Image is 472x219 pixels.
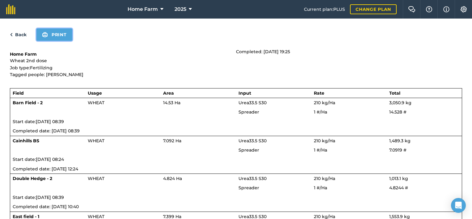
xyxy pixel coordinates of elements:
[161,136,236,145] td: 7.092 Ha
[460,6,467,12] img: A cog icon
[10,31,13,38] img: svg+xml;base64,PHN2ZyB4bWxucz0iaHR0cDovL3d3dy53My5vcmcvMjAwMC9zdmciIHdpZHRoPSI5IiBoZWlnaHQ9IjI0Ii...
[10,193,462,202] td: Start date: [DATE] 08:39
[13,100,43,105] strong: Barn Field - 2
[10,57,236,64] p: Wheat 2nd dose
[10,126,462,136] td: Completed date: [DATE] 08:39
[10,71,236,78] p: Tagged people: [PERSON_NAME]
[311,98,387,107] td: 210 kg / Ha
[13,176,52,181] strong: Double Hedge - 2
[236,183,311,192] td: Spreader
[311,145,387,155] td: 1 # / Ha
[350,4,397,14] a: Change plan
[236,98,311,107] td: Urea33.5 S30
[236,107,311,117] td: Spreader
[387,183,462,192] td: 4.8244 #
[85,88,161,98] th: Usage
[42,31,48,38] img: svg+xml;base64,PHN2ZyB4bWxucz0iaHR0cDovL3d3dy53My5vcmcvMjAwMC9zdmciIHdpZHRoPSIxOSIgaGVpZ2h0PSIyNC...
[408,6,415,12] img: Two speech bubbles overlapping with the left bubble in the forefront
[10,117,462,126] td: Start date: [DATE] 08:39
[10,88,86,98] th: Field
[311,107,387,117] td: 1 # / Ha
[175,6,186,13] span: 2025
[425,6,433,12] img: A question mark icon
[443,6,449,13] img: svg+xml;base64,PHN2ZyB4bWxucz0iaHR0cDovL3d3dy53My5vcmcvMjAwMC9zdmciIHdpZHRoPSIxNyIgaGVpZ2h0PSIxNy...
[311,174,387,183] td: 210 kg / Ha
[387,88,462,98] th: Total
[304,6,345,13] span: Current plan : PLUS
[236,48,462,55] p: Completed: [DATE] 19:25
[236,145,311,155] td: Spreader
[236,174,311,183] td: Urea33.5 S30
[85,174,161,183] td: WHEAT
[236,136,311,145] td: Urea33.5 S30
[387,145,462,155] td: 7.0919 #
[161,98,236,107] td: 14.53 Ha
[85,98,161,107] td: WHEAT
[6,4,15,14] img: fieldmargin Logo
[10,164,462,174] td: Completed date: [DATE] 12:24
[13,138,39,144] strong: Cainhills BS
[10,155,462,164] td: Start date: [DATE] 08:24
[387,98,462,107] td: 3,050.9 kg
[128,6,158,13] span: Home Farm
[10,51,236,57] h1: Home Farm
[161,88,236,98] th: Area
[311,136,387,145] td: 210 kg / Ha
[10,64,236,71] p: Job type: Fertilizing
[451,198,466,213] div: Open Intercom Messenger
[311,88,387,98] th: Rate
[311,183,387,192] td: 1 # / Ha
[236,88,311,98] th: Input
[387,136,462,145] td: 1,489.3 kg
[387,174,462,183] td: 1,013.1 kg
[10,31,27,38] a: Back
[387,107,462,117] td: 14.528 #
[10,202,462,212] td: Completed date: [DATE] 10:40
[36,28,72,41] button: Print
[85,136,161,145] td: WHEAT
[161,174,236,183] td: 4.824 Ha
